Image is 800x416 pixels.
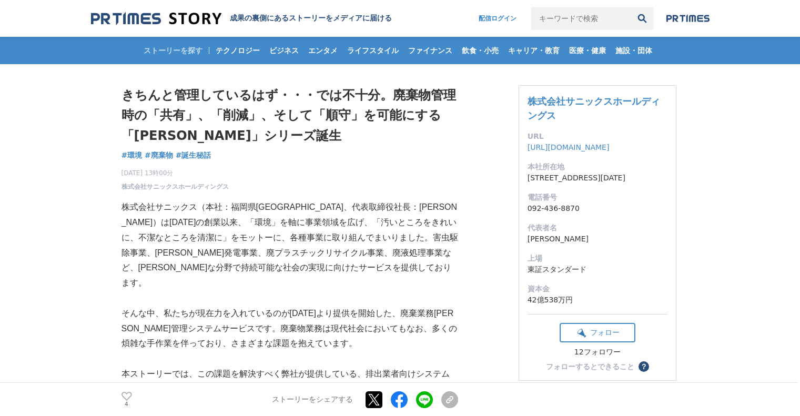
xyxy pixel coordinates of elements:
[343,46,403,55] span: ライフスタイル
[145,150,173,160] span: #廃棄物
[611,46,656,55] span: 施設・団体
[265,37,303,64] a: ビジネス
[176,150,211,160] span: #誕生秘話
[560,323,635,342] button: フォロー
[528,283,667,295] dt: 資本金
[631,7,654,30] button: 検索
[121,168,229,178] span: [DATE] 13時00分
[640,363,647,370] span: ？
[666,14,710,23] img: prtimes
[265,46,303,55] span: ビジネス
[91,12,221,26] img: 成果の裏側にあるストーリーをメディアに届ける
[528,253,667,264] dt: 上場
[145,150,173,161] a: #廃棄物
[91,12,392,26] a: 成果の裏側にあるストーリーをメディアに届ける 成果の裏側にあるストーリーをメディアに届ける
[528,203,667,214] dd: 092-436-8870
[565,46,610,55] span: 医療・健康
[121,150,143,160] span: #環境
[468,7,527,30] a: 配信ログイン
[458,46,503,55] span: 飲食・小売
[121,200,458,291] p: 株式会社サニックス（本社：福岡県[GEOGRAPHIC_DATA]、代表取締役社長：[PERSON_NAME]）は[DATE]の創業以来、「環境」を軸に事業領域を広げ、「汚いところをきれいに、不...
[528,173,667,184] dd: [STREET_ADDRESS][DATE]
[528,295,667,306] dd: 42億538万円
[404,37,457,64] a: ファイナンス
[404,46,457,55] span: ファイナンス
[121,182,229,191] a: 株式会社サニックスホールディングス
[611,37,656,64] a: 施設・団体
[121,402,132,407] p: 4
[565,37,610,64] a: 医療・健康
[211,37,264,64] a: テクノロジー
[528,222,667,234] dt: 代表者名
[272,395,353,404] p: ストーリーをシェアする
[230,14,392,23] h2: 成果の裏側にあるストーリーをメディアに届ける
[528,143,610,151] a: [URL][DOMAIN_NAME]
[528,192,667,203] dt: 電話番号
[304,37,342,64] a: エンタメ
[458,37,503,64] a: 飲食・小売
[528,264,667,275] dd: 東証スタンダード
[531,7,631,30] input: キーワードで検索
[528,131,667,142] dt: URL
[504,37,564,64] a: キャリア・教育
[176,150,211,161] a: #誕生秘話
[343,37,403,64] a: ライフスタイル
[560,348,635,357] div: 12フォロワー
[304,46,342,55] span: エンタメ
[121,306,458,351] p: そんな中、私たちが現在力を入れているのが[DATE]より提供を開始した、廃棄業務[PERSON_NAME]管理システムサービスです。廃棄物業務は現代社会においてもなお、多くの煩雑な手作業を伴って...
[121,85,458,146] h1: きちんと管理しているはず・・・では不十分。廃棄物管理時の「共有」、「削減」、そして「順守」を可能にする「[PERSON_NAME]」シリーズ誕生
[211,46,264,55] span: テクノロジー
[528,234,667,245] dd: [PERSON_NAME]
[504,46,564,55] span: キャリア・教育
[528,161,667,173] dt: 本社所在地
[639,361,649,372] button: ？
[528,96,660,121] a: 株式会社サニックスホールディングス
[121,150,143,161] a: #環境
[546,363,634,370] div: フォローするとできること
